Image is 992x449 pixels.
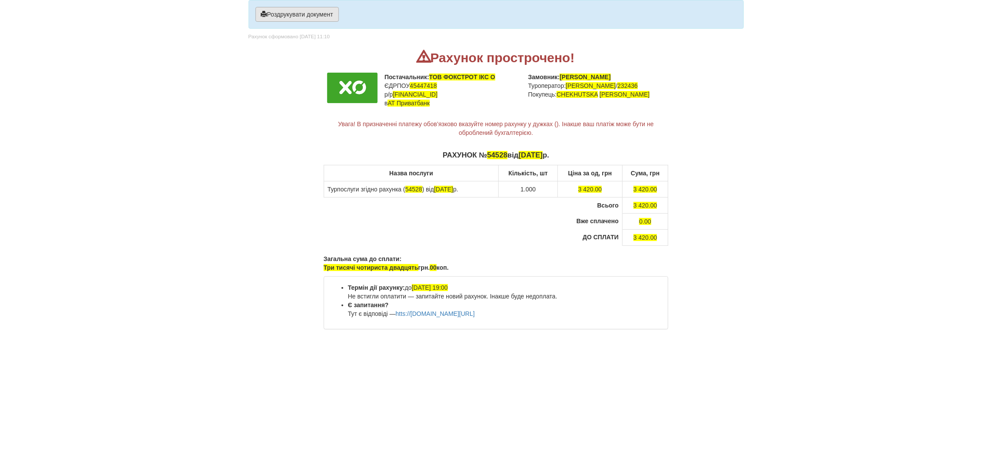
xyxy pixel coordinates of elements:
[566,82,616,89] span: [PERSON_NAME]
[634,234,657,241] span: 3 420.00
[348,283,662,301] li: до Не встигли оплатити — запитайте новий рахунок. Інакше буде недоплата.
[487,151,508,159] span: 54528
[324,213,622,229] td: Вже сплачено
[410,82,437,89] span: 45447418
[348,284,405,291] b: Термін дії рахунку:
[249,33,744,40] p: Рахунок сформовано [DATE] 11:10
[324,181,499,197] td: Турпослуги згідно рахунка ( ) від р.
[557,91,598,98] span: CHEKHUTSKA
[519,151,543,159] span: [DATE]
[388,100,430,107] span: АТ Приватбанк
[324,165,499,181] th: Назва послуги
[558,165,623,181] th: Ціна за од, грн
[412,284,448,291] span: [DATE] 19:00
[381,69,525,111] td: ЄДРПОУ р/р в
[600,91,650,98] span: [PERSON_NAME]
[578,186,602,193] span: 3 420.00
[396,310,475,317] a: htts://[DOMAIN_NAME][URL]
[528,74,611,80] b: Замовник:
[324,264,418,271] span: Три тисячі чотириста двадцять
[525,69,669,111] td: Туроператор: / Покупець:
[634,202,657,209] span: 3 420.00
[385,74,495,80] b: Постачальник:
[499,181,558,197] td: 1.000
[434,186,453,193] span: [DATE]
[255,7,339,22] button: Роздрукувати документ
[639,218,651,225] span: 0.00
[348,302,389,308] b: Є запитання?
[327,73,378,103] img: logo.png
[393,91,438,98] span: [FINANCIAL_ID]
[324,49,669,65] h2: Рахунок прострочено!
[324,120,669,137] p: Увага! В призначенні платежу обов’язково вказуйте номер рахунку у дужках (). Інакше ваш платіж мо...
[430,264,437,271] span: 00
[499,165,558,181] th: Кількість, шт
[617,82,638,89] span: 232436
[324,150,669,161] p: РАХУНОК № від р.
[324,229,622,245] td: ДО СПЛАТИ
[324,197,622,213] td: Всього
[634,186,657,193] span: 3 420.00
[405,186,422,193] span: 54528
[560,74,610,80] span: [PERSON_NAME]
[622,165,668,181] th: Сума, грн
[429,74,495,80] span: ТОВ ФОКСТРОТ ІКС О
[348,301,662,318] li: Тут є відповіді —
[324,255,669,272] p: Загальна сума до сплати: грн. коп.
